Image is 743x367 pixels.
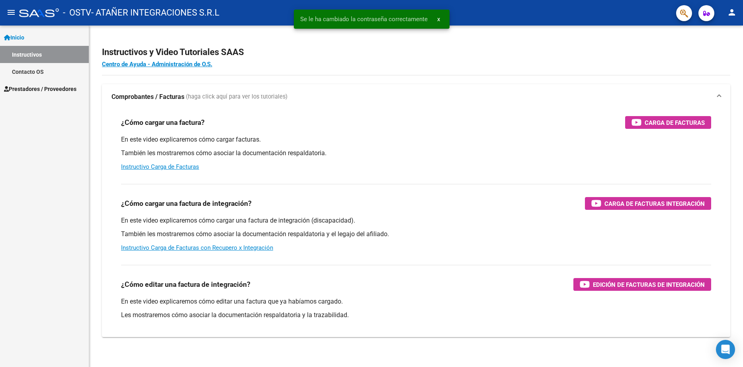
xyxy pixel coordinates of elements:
mat-icon: menu [6,8,16,17]
button: Carga de Facturas [625,116,711,129]
p: En este video explicaremos cómo cargar una factura de integración (discapacidad). [121,216,711,225]
button: Edición de Facturas de integración [573,278,711,291]
p: Les mostraremos cómo asociar la documentación respaldatoria y la trazabilidad. [121,311,711,320]
a: Centro de Ayuda - Administración de O.S. [102,61,212,68]
span: Edición de Facturas de integración [593,280,705,290]
mat-expansion-panel-header: Comprobantes / Facturas (haga click aquí para ver los tutoriales) [102,84,730,110]
span: Inicio [4,33,24,42]
span: - OSTV [63,4,91,22]
a: Instructivo Carga de Facturas [121,163,199,170]
div: Comprobantes / Facturas (haga click aquí para ver los tutoriales) [102,110,730,337]
button: Carga de Facturas Integración [585,197,711,210]
h2: Instructivos y Video Tutoriales SAAS [102,45,730,60]
mat-icon: person [727,8,737,17]
a: Instructivo Carga de Facturas con Recupero x Integración [121,244,273,251]
span: Prestadores / Proveedores [4,85,76,93]
span: x [437,16,440,23]
span: Se le ha cambiado la contraseña correctamente [300,15,428,23]
span: Carga de Facturas [645,118,705,128]
h3: ¿Cómo cargar una factura de integración? [121,198,252,209]
button: x [431,12,446,26]
span: Carga de Facturas Integración [604,199,705,209]
h3: ¿Cómo cargar una factura? [121,117,205,128]
div: Open Intercom Messenger [716,340,735,359]
p: También les mostraremos cómo asociar la documentación respaldatoria. [121,149,711,158]
p: En este video explicaremos cómo cargar facturas. [121,135,711,144]
p: También les mostraremos cómo asociar la documentación respaldatoria y el legajo del afiliado. [121,230,711,239]
strong: Comprobantes / Facturas [111,93,184,101]
span: (haga click aquí para ver los tutoriales) [186,93,287,101]
h3: ¿Cómo editar una factura de integración? [121,279,250,290]
span: - ATAÑER INTEGRACIONES S.R.L [91,4,219,22]
p: En este video explicaremos cómo editar una factura que ya habíamos cargado. [121,297,711,306]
